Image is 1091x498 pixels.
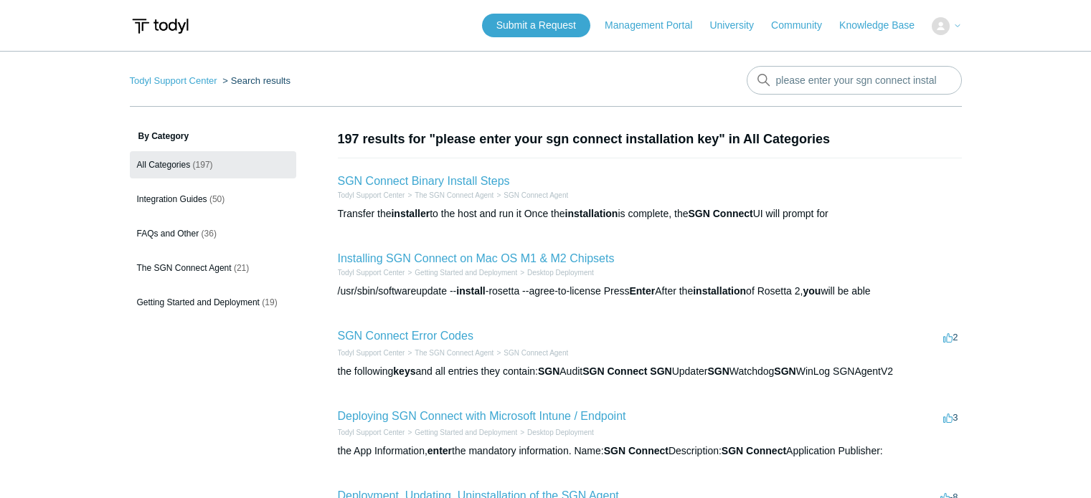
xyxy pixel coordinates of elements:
[219,75,291,86] li: Search results
[527,428,594,436] a: Desktop Deployment
[338,284,962,299] div: /usr/sbin/softwareupdate -- -rosetta --agree-to-license Press After the of Rosetta 2, will be able
[628,445,669,456] em: Connect
[405,427,517,438] li: Getting Started and Deployment
[338,427,405,438] li: Todyl Support Center
[338,206,962,221] div: Transfer the to the host and run it Once the is complete, the UI will prompt for
[202,229,217,239] span: (36)
[746,445,786,456] em: Connect
[565,208,618,219] em: installation
[130,289,296,316] a: Getting Started and Deployment (19)
[582,365,604,377] em: SGN
[338,190,405,201] li: Todyl Support Center
[456,285,485,297] em: install
[688,208,709,219] em: SGN
[137,297,260,307] span: Getting Started and Deployment
[517,427,594,438] li: Desktop Deployment
[943,332,958,343] span: 2
[391,208,430,219] em: installer
[517,267,594,278] li: Desktop Deployment
[338,410,626,422] a: Deploying SGN Connect with Microsoft Intune / Endpoint
[262,297,277,307] span: (19)
[130,75,217,86] a: Todyl Support Center
[774,365,795,377] em: SGN
[428,445,452,456] em: enter
[504,191,568,199] a: SGN Connect Agent
[338,330,473,342] a: SGN Connect Error Codes
[338,349,405,357] a: Todyl Support Center
[209,194,225,204] span: (50)
[527,269,594,277] a: Desktop Deployment
[538,365,559,377] em: SGN
[803,285,821,297] em: you
[338,269,405,277] a: Todyl Support Center
[707,365,729,377] em: SGN
[415,191,493,199] a: The SGN Connect Agent
[607,365,647,377] em: Connect
[493,348,568,358] li: SGN Connect Agent
[338,191,405,199] a: Todyl Support Center
[338,364,962,379] div: the following and all entries they contain: Audit Updater Watchdog WinLog SGNAgentV2
[338,267,405,278] li: Todyl Support Center
[137,194,207,204] span: Integration Guides
[771,18,836,33] a: Community
[747,66,962,95] input: Search
[405,190,493,201] li: The SGN Connect Agent
[338,130,962,149] h1: 197 results for "please enter your sgn connect installation key" in All Categories
[713,208,753,219] em: Connect
[234,263,249,273] span: (21)
[130,151,296,178] a: All Categories (197)
[130,220,296,247] a: FAQs and Other (36)
[338,348,405,358] li: Todyl Support Center
[193,160,213,170] span: (197)
[709,18,768,33] a: University
[415,428,517,436] a: Getting Started and Deployment
[130,75,220,86] li: Todyl Support Center
[605,18,707,33] a: Management Portal
[137,160,191,170] span: All Categories
[130,13,191,39] img: Todyl Support Center Help Center home page
[405,348,493,358] li: The SGN Connect Agent
[629,285,655,297] em: Enter
[137,263,232,273] span: The SGN Connect Agent
[839,18,929,33] a: Knowledge Base
[338,428,405,436] a: Todyl Support Center
[130,186,296,213] a: Integration Guides (50)
[338,252,615,264] a: Installing SGN Connect on Mac OS M1 & M2 Chipsets
[415,349,493,357] a: The SGN Connect Agent
[482,14,590,37] a: Submit a Request
[693,285,746,297] em: installation
[137,229,199,239] span: FAQs and Other
[393,365,415,377] em: keys
[943,412,958,423] span: 3
[650,365,671,377] em: SGN
[604,445,625,456] em: SGN
[338,444,962,459] div: the App Information, the mandatory information. Name: Description: Application Publisher:
[722,445,743,456] em: SGN
[415,269,517,277] a: Getting Started and Deployment
[130,130,296,143] h3: By Category
[130,254,296,282] a: The SGN Connect Agent (21)
[405,267,517,278] li: Getting Started and Deployment
[504,349,568,357] a: SGN Connect Agent
[338,175,510,187] a: SGN Connect Binary Install Steps
[493,190,568,201] li: SGN Connect Agent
